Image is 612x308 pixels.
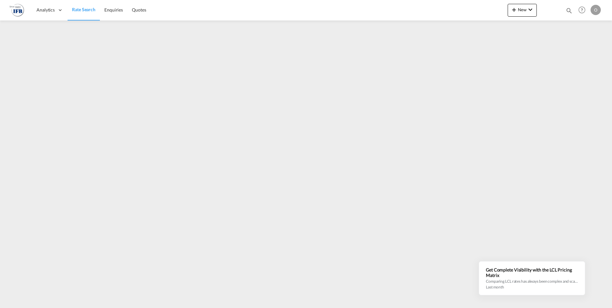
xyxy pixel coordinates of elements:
[566,7,573,14] md-icon: icon-magnify
[527,6,534,13] md-icon: icon-chevron-down
[510,6,518,13] md-icon: icon-plus 400-fg
[576,4,587,15] span: Help
[104,7,123,12] span: Enquiries
[508,4,537,17] button: icon-plus 400-fgNewicon-chevron-down
[591,5,601,15] div: O
[510,7,534,12] span: New
[10,3,24,17] img: de31bbe0256b11eebba44b54815f083d.png
[36,7,55,13] span: Analytics
[132,7,146,12] span: Quotes
[576,4,591,16] div: Help
[566,7,573,17] div: icon-magnify
[72,7,95,12] span: Rate Search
